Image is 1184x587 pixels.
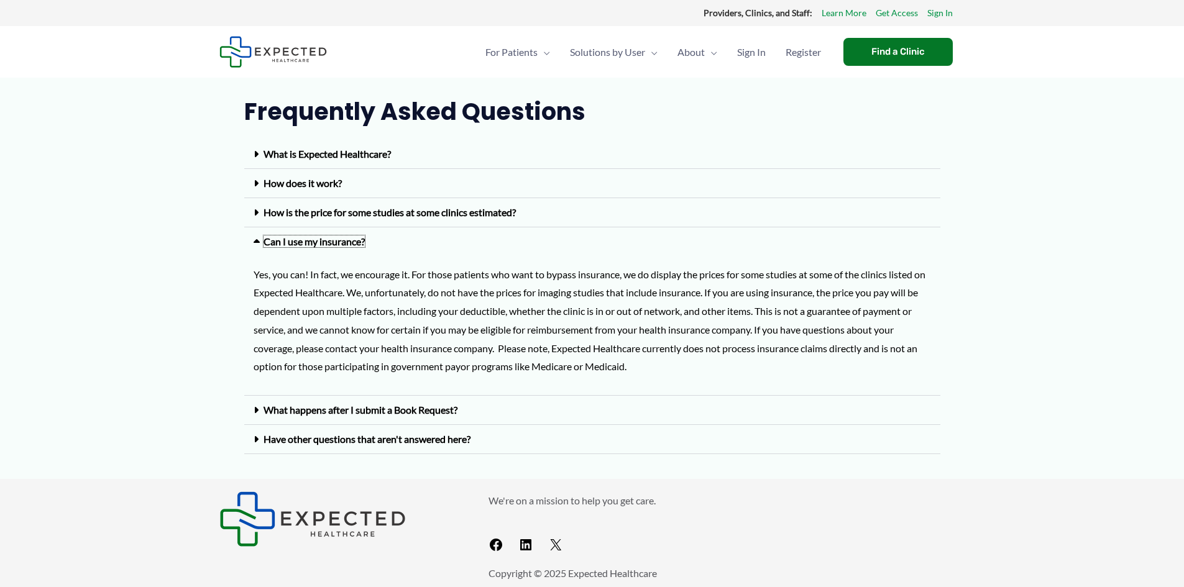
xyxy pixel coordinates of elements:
[727,30,776,74] a: Sign In
[264,235,365,247] a: Can I use my insurance?
[244,169,940,198] div: How does it work?
[244,227,940,256] div: Can I use my insurance?
[219,491,406,547] img: Expected Healthcare Logo - side, dark font, small
[264,148,391,160] a: What is Expected Healthcare?
[843,38,953,66] a: Find a Clinic
[264,206,516,218] a: How is the price for some studies at some clinics estimated?
[244,140,940,169] div: What is Expected Healthcare?
[244,256,940,396] div: Can I use my insurance?
[786,30,821,74] span: Register
[219,491,457,547] aside: Footer Widget 1
[489,567,657,579] span: Copyright © 2025 Expected Healthcare
[560,30,668,74] a: Solutions by UserMenu Toggle
[705,30,717,74] span: Menu Toggle
[264,177,342,189] a: How does it work?
[485,30,538,74] span: For Patients
[704,7,812,18] strong: Providers, Clinics, and Staff:
[489,491,965,558] aside: Footer Widget 2
[645,30,658,74] span: Menu Toggle
[244,396,940,425] div: What happens after I submit a Book Request?
[776,30,831,74] a: Register
[737,30,766,74] span: Sign In
[254,265,931,376] p: Yes, you can! In fact, we encourage it. For those patients who want to bypass insurance, we do di...
[677,30,705,74] span: About
[264,404,457,416] a: What happens after I submit a Book Request?
[489,491,965,510] p: We're on a mission to help you get care.
[219,36,327,68] img: Expected Healthcare Logo - side, dark font, small
[475,30,831,74] nav: Primary Site Navigation
[244,96,940,127] h2: Frequently Asked Questions
[822,5,866,21] a: Learn More
[876,5,918,21] a: Get Access
[244,425,940,454] div: Have other questions that aren't answered here?
[927,5,953,21] a: Sign In
[264,433,470,445] a: Have other questions that aren't answered here?
[244,198,940,227] div: How is the price for some studies at some clinics estimated?
[570,30,645,74] span: Solutions by User
[538,30,550,74] span: Menu Toggle
[668,30,727,74] a: AboutMenu Toggle
[475,30,560,74] a: For PatientsMenu Toggle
